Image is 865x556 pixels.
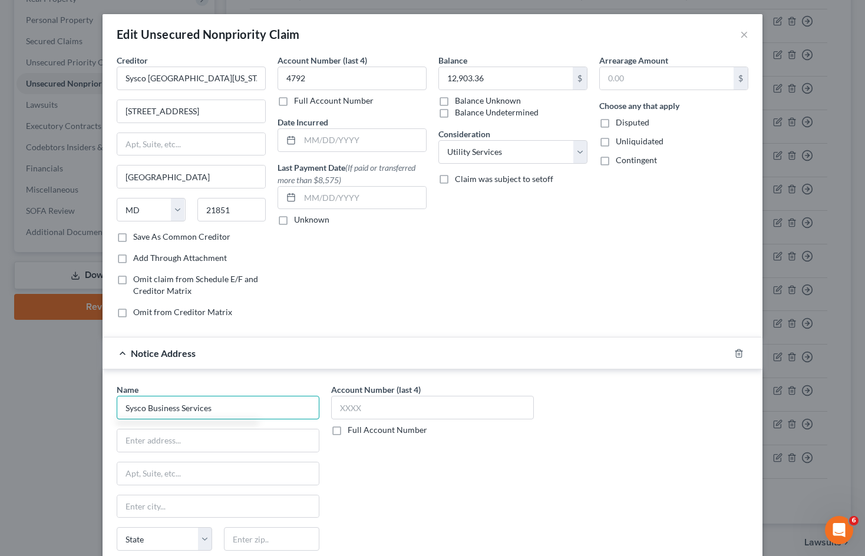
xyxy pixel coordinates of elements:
label: Unknown [294,214,329,226]
input: Enter city... [117,495,319,518]
iframe: Intercom live chat [825,516,853,544]
input: Enter zip.. [224,527,319,551]
span: Creditor [117,55,148,65]
input: Enter address... [117,100,265,123]
label: Account Number (last 4) [331,383,421,396]
input: Apt, Suite, etc... [117,133,265,155]
label: Arrearage Amount [599,54,668,67]
label: Choose any that apply [599,100,679,112]
label: Balance Undetermined [455,107,539,118]
label: Consideration [438,128,490,140]
span: Disputed [616,117,649,127]
label: Save As Common Creditor [133,231,230,243]
span: Notice Address [131,347,196,359]
input: XXXX [331,396,534,419]
input: MM/DD/YYYY [300,129,426,151]
label: Balance [438,54,467,67]
span: 6 [849,516,859,525]
span: Unliquidated [616,136,663,146]
div: Edit Unsecured Nonpriority Claim [117,26,300,42]
span: Name [117,385,138,395]
label: Last Payment Date [278,161,427,186]
input: Enter address... [117,429,319,452]
span: Claim was subject to setoff [455,174,553,184]
button: × [740,27,748,41]
label: Full Account Number [294,95,374,107]
input: Apt, Suite, etc... [117,462,319,485]
label: Date Incurred [278,116,328,128]
input: Search by name... [117,396,319,419]
div: $ [734,67,748,90]
label: Add Through Attachment [133,252,227,264]
div: $ [573,67,587,90]
label: Balance Unknown [455,95,521,107]
input: 0.00 [600,67,734,90]
span: Contingent [616,155,657,165]
input: MM/DD/YYYY [300,187,426,209]
input: Enter city... [117,166,265,188]
label: Full Account Number [348,424,427,436]
label: Account Number (last 4) [278,54,367,67]
span: Omit claim from Schedule E/F and Creditor Matrix [133,274,258,296]
input: XXXX [278,67,427,90]
span: Omit from Creditor Matrix [133,307,232,317]
input: Enter zip... [197,198,266,221]
input: Search creditor by name... [117,67,266,90]
span: (If paid or transferred more than $8,575) [278,163,415,185]
input: 0.00 [439,67,573,90]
